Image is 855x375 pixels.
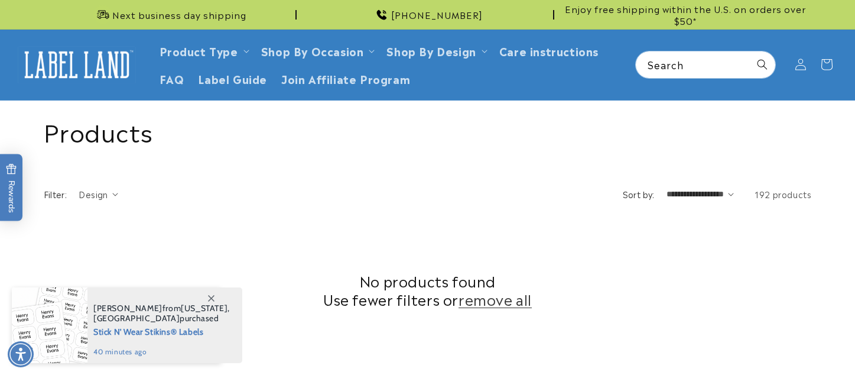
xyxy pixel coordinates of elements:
iframe: Gorgias live chat messenger [737,324,843,363]
span: [PHONE_NUMBER] [391,9,483,21]
span: FAQ [160,72,184,85]
a: Join Affiliate Program [274,64,417,92]
span: Stick N' Wear Stikins® Labels [93,324,230,338]
a: Label Land [14,42,141,88]
summary: Shop By Occasion [254,37,380,64]
span: Design [79,188,108,200]
h2: Filter: [44,188,67,201]
span: Rewards [6,164,17,213]
summary: Design (0 selected) [79,188,118,201]
img: Label Land [18,46,136,83]
a: remove all [459,290,532,308]
span: Enjoy free shipping within the U.S. on orders over $50* [559,3,812,26]
label: Sort by: [623,188,655,200]
a: Shop By Design [386,43,476,59]
span: Label Guide [198,72,267,85]
span: Next business day shipping [112,9,246,21]
summary: Product Type [152,37,254,64]
span: 40 minutes ago [93,347,230,357]
h2: No products found Use fewer filters or [44,271,812,308]
span: [US_STATE] [181,303,227,313]
a: Product Type [160,43,238,59]
span: Care instructions [499,44,599,57]
div: Accessibility Menu [8,341,34,367]
span: 192 products [755,188,811,200]
a: Care instructions [492,37,606,64]
span: Shop By Occasion [261,44,364,57]
summary: Shop By Design [379,37,492,64]
a: FAQ [152,64,191,92]
span: from , purchased [93,303,230,324]
h1: Products [44,115,812,146]
span: [PERSON_NAME] [93,303,162,313]
button: Search [749,51,775,77]
span: [GEOGRAPHIC_DATA] [93,313,180,324]
span: Join Affiliate Program [281,72,410,85]
a: Label Guide [191,64,274,92]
